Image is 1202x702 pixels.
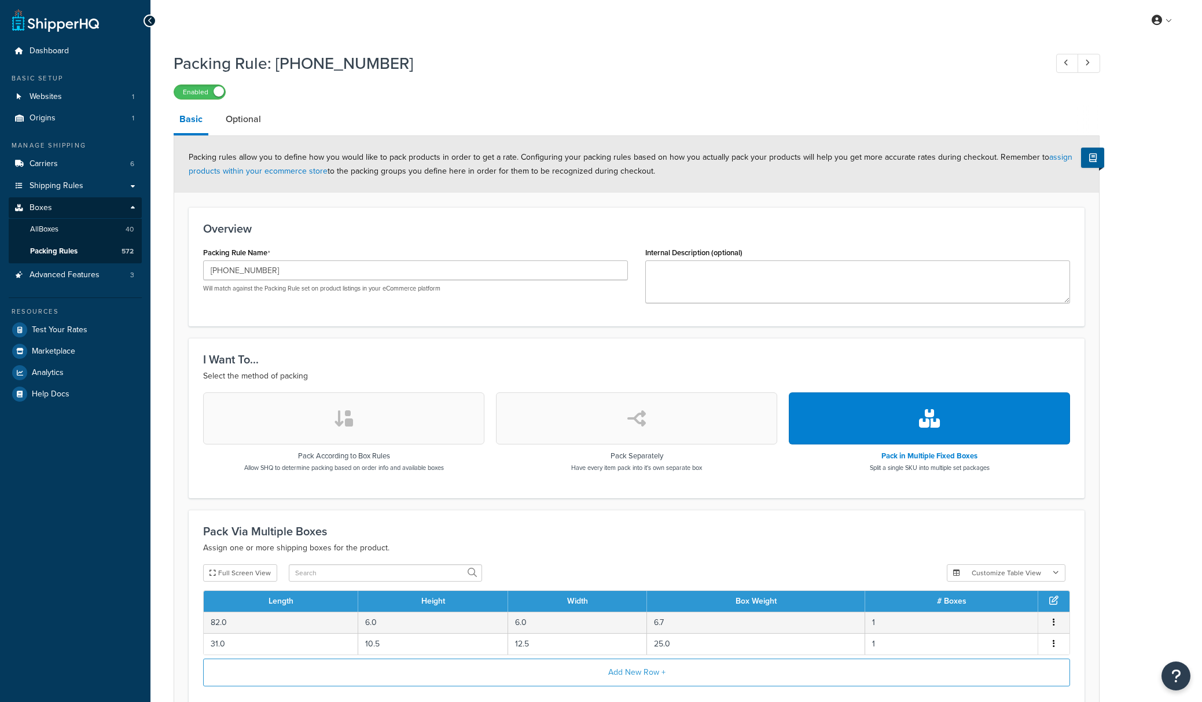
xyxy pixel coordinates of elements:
a: Basic [174,105,208,135]
th: # Boxes [865,591,1038,612]
td: 1 [865,612,1038,633]
a: Packing Rules572 [9,241,142,262]
h3: Pack in Multiple Fixed Boxes [870,452,990,460]
td: 12.5 [508,633,647,655]
button: Open Resource Center [1161,661,1190,690]
li: Carriers [9,153,142,175]
th: Width [508,591,647,612]
span: Analytics [32,368,64,378]
th: Height [358,591,508,612]
span: 1 [132,113,134,123]
a: Optional [220,105,267,133]
a: Shipping Rules [9,175,142,197]
span: Help Docs [32,389,69,399]
a: Dashboard [9,41,142,62]
a: AllBoxes40 [9,219,142,240]
p: Have every item pack into it's own separate box [571,463,702,472]
button: Show Help Docs [1081,148,1104,168]
h3: Pack Via Multiple Boxes [203,525,1070,538]
a: Origins1 [9,108,142,129]
div: Manage Shipping [9,141,142,150]
a: Marketplace [9,341,142,362]
li: Boxes [9,197,142,263]
span: Marketplace [32,347,75,356]
td: 1 [865,633,1038,655]
a: Advanced Features3 [9,264,142,286]
li: Websites [9,86,142,108]
p: Split a single SKU into multiple set packages [870,463,990,472]
span: Dashboard [30,46,69,56]
td: 31.0 [204,633,358,655]
h1: Packing Rule: [PHONE_NUMBER] [174,52,1035,75]
h3: Overview [203,222,1070,235]
h3: Pack According to Box Rules [244,452,444,460]
td: 82.0 [204,612,358,633]
p: Will match against the Packing Rule set on product listings in your eCommerce platform [203,284,628,293]
span: Shipping Rules [30,181,83,191]
span: Advanced Features [30,270,100,280]
a: Help Docs [9,384,142,405]
span: 6 [130,159,134,169]
p: Select the method of packing [203,369,1070,383]
input: Search [289,564,482,582]
div: Resources [9,307,142,317]
p: Allow SHQ to determine packing based on order info and available boxes [244,463,444,472]
span: Carriers [30,159,58,169]
li: Advanced Features [9,264,142,286]
span: Packing Rules [30,247,78,256]
button: Full Screen View [203,564,277,582]
a: Test Your Rates [9,319,142,340]
button: Customize Table View [947,564,1065,582]
th: Length [204,591,358,612]
span: 1 [132,92,134,102]
a: Websites1 [9,86,142,108]
a: Carriers6 [9,153,142,175]
a: Next Record [1078,54,1100,73]
h3: Pack Separately [571,452,702,460]
span: 40 [126,225,134,234]
p: Assign one or more shipping boxes for the product. [203,541,1070,555]
li: Origins [9,108,142,129]
label: Enabled [174,85,225,99]
a: Analytics [9,362,142,383]
td: 6.7 [647,612,865,633]
span: 572 [122,247,134,256]
td: 25.0 [647,633,865,655]
span: Websites [30,92,62,102]
span: 3 [130,270,134,280]
th: Box Weight [647,591,865,612]
a: Boxes [9,197,142,219]
button: Add New Row + [203,659,1070,686]
span: Packing rules allow you to define how you would like to pack products in order to get a rate. Con... [189,151,1072,177]
span: Test Your Rates [32,325,87,335]
label: Packing Rule Name [203,248,270,258]
td: 6.0 [508,612,647,633]
div: Basic Setup [9,73,142,83]
td: 10.5 [358,633,508,655]
a: Previous Record [1056,54,1079,73]
td: 6.0 [358,612,508,633]
li: Packing Rules [9,241,142,262]
span: Boxes [30,203,52,213]
span: All Boxes [30,225,58,234]
label: Internal Description (optional) [645,248,742,257]
span: Origins [30,113,56,123]
h3: I Want To... [203,353,1070,366]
